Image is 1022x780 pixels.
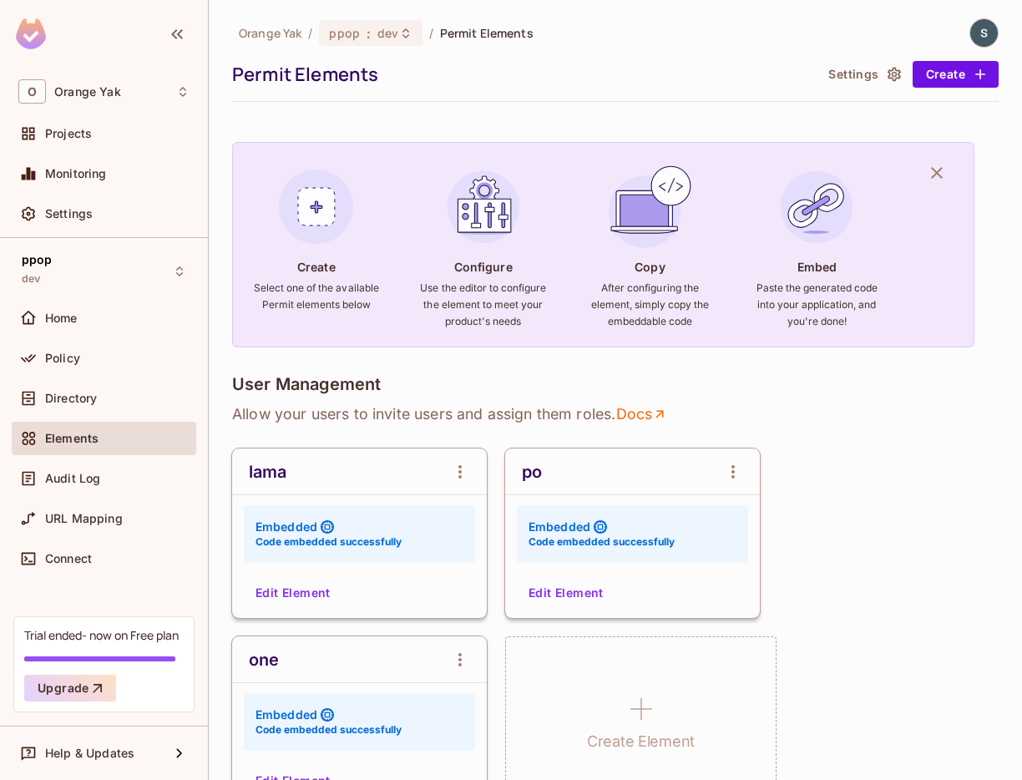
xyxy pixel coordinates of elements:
[605,162,695,252] img: Copy Element
[366,27,372,40] span: :
[253,280,380,313] h6: Select one of the available Permit elements below
[45,392,97,405] span: Directory
[443,643,477,676] button: open Menu
[249,650,279,670] div: one
[716,455,750,489] button: open Menu
[329,25,360,41] span: ppop
[913,61,999,88] button: Create
[297,259,336,275] h4: Create
[232,404,999,424] p: Allow your users to invite users and assign them roles .
[635,259,665,275] h4: Copy
[45,352,80,365] span: Policy
[249,580,337,606] button: Edit Element
[420,280,547,330] h6: Use the editor to configure the element to meet your product's needs
[45,311,78,325] span: Home
[438,162,529,252] img: Configure Element
[18,79,46,104] span: O
[45,207,93,220] span: Settings
[16,18,46,49] img: SReyMgAAAABJRU5ErkJggg==
[54,85,121,99] span: Workspace: Orange Yak
[45,167,107,180] span: Monitoring
[45,127,92,140] span: Projects
[772,162,862,252] img: Embed Element
[24,627,179,643] div: Trial ended- now on Free plan
[753,280,880,330] h6: Paste the generated code into your application, and you're done!
[454,259,513,275] h4: Configure
[45,472,100,485] span: Audit Log
[45,747,134,760] span: Help & Updates
[232,374,381,394] h4: User Management
[587,729,695,754] h1: Create Element
[255,707,317,722] h4: Embedded
[529,519,590,534] h4: Embedded
[308,25,312,41] li: /
[249,462,287,482] div: lama
[429,25,433,41] li: /
[22,272,40,286] span: dev
[232,62,813,87] div: Permit Elements
[45,552,92,565] span: Connect
[529,534,675,550] h6: Code embedded successfully
[377,25,398,41] span: dev
[22,253,53,266] span: ppop
[443,455,477,489] button: open Menu
[239,25,301,41] span: the active workspace
[255,519,317,534] h4: Embedded
[970,19,998,47] img: shuvyankor@gmail.com
[45,512,123,525] span: URL Mapping
[271,162,362,252] img: Create Element
[24,675,116,701] button: Upgrade
[45,432,99,445] span: Elements
[255,722,402,737] h6: Code embedded successfully
[586,280,713,330] h6: After configuring the element, simply copy the embeddable code
[522,580,610,606] button: Edit Element
[440,25,534,41] span: Permit Elements
[522,462,542,482] div: po
[255,534,402,550] h6: Code embedded successfully
[822,61,905,88] button: Settings
[797,259,837,275] h4: Embed
[615,404,668,424] a: Docs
